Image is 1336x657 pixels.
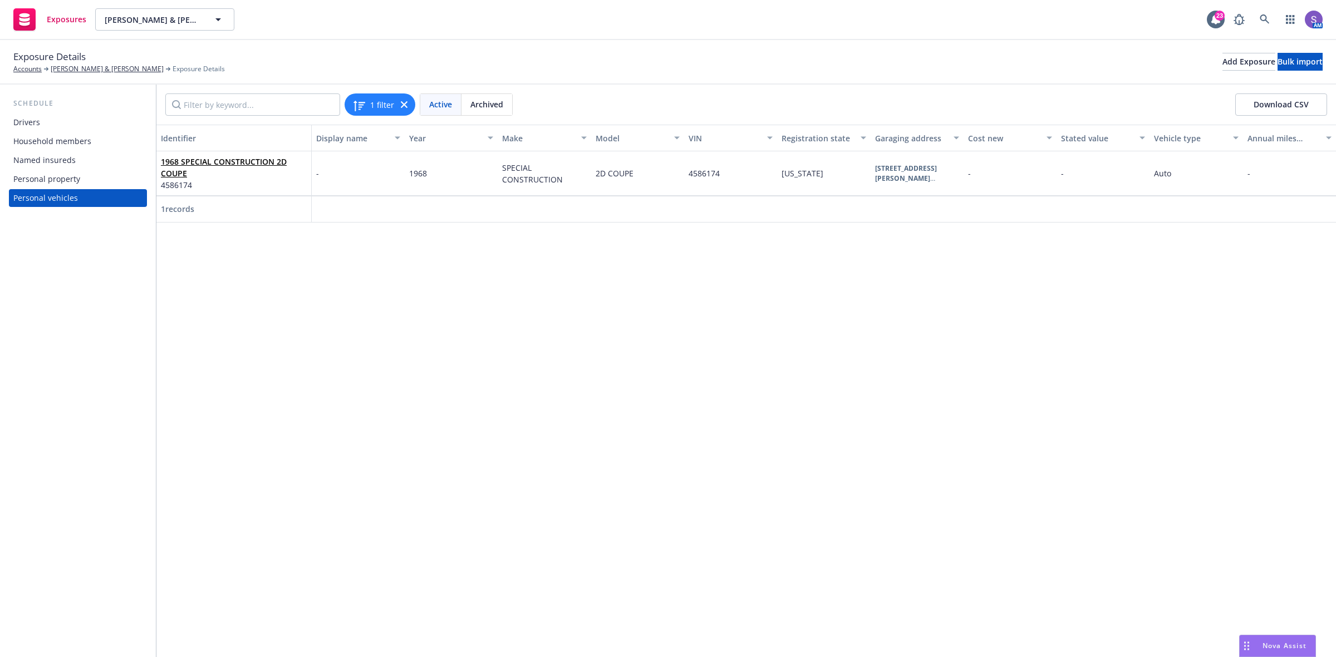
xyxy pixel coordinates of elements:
span: Archived [470,98,503,110]
span: 4586174 [161,179,307,191]
button: Cost new [964,125,1057,151]
div: Personal property [13,170,80,188]
a: Drivers [9,113,147,131]
div: Registration state [782,132,853,144]
span: Active [429,98,452,110]
button: Model [591,125,684,151]
span: - [968,168,971,179]
a: Personal property [9,170,147,188]
span: Exposure Details [173,64,225,74]
div: Drivers [13,113,40,131]
div: Annual miles driven [1247,132,1319,144]
span: - [316,167,319,179]
button: Stated value [1057,125,1150,151]
span: 1 records [161,204,194,214]
div: Stated value [1061,132,1133,144]
a: 1968 SPECIAL CONSTRUCTION 2D COUPE [161,156,287,179]
div: Identifier [161,132,307,144]
a: Search [1254,8,1276,31]
div: Schedule [9,98,147,109]
button: VIN [684,125,777,151]
div: Model [596,132,667,144]
span: 1968 [409,168,427,179]
a: Report a Bug [1228,8,1250,31]
div: 23 [1215,11,1225,21]
a: Exposures [9,4,91,35]
button: Annual miles driven [1243,125,1336,151]
div: VIN [689,132,760,144]
button: Make [498,125,591,151]
div: Year [409,132,481,144]
a: Named insureds [9,151,147,169]
span: Auto [1154,168,1171,179]
input: Filter by keyword... [165,93,340,116]
span: 4586174 [689,168,720,179]
b: [STREET_ADDRESS][PERSON_NAME] [875,164,937,183]
button: Nova Assist [1239,635,1316,657]
a: Switch app [1279,8,1301,31]
span: Exposures [47,15,86,24]
a: Accounts [13,64,42,74]
span: [US_STATE] [782,168,823,179]
span: 1968 SPECIAL CONSTRUCTION 2D COUPE [161,156,307,179]
div: Add Exposure [1222,53,1275,70]
span: - [1247,168,1250,179]
span: SPECIAL CONSTRUCTION [502,162,563,185]
div: Named insureds [13,151,76,169]
span: [PERSON_NAME] & [PERSON_NAME] [105,14,201,26]
button: Garaging address [871,125,964,151]
span: 1 filter [370,99,394,111]
img: photo [1305,11,1323,28]
button: Add Exposure [1222,53,1275,71]
button: Display name [312,125,405,151]
button: Registration state [777,125,870,151]
a: Personal vehicles [9,189,147,207]
button: Vehicle type [1150,125,1242,151]
span: Exposure Details [13,50,86,64]
div: Personal vehicles [13,189,78,207]
div: Make [502,132,574,144]
div: Household members [13,132,91,150]
div: Garaging address [875,132,947,144]
div: Drag to move [1240,635,1254,656]
span: - [1061,168,1064,179]
div: Cost new [968,132,1040,144]
div: Bulk import [1278,53,1323,70]
span: 2D COUPE [596,168,633,179]
div: Vehicle type [1154,132,1226,144]
div: Display name [316,132,388,144]
a: Household members [9,132,147,150]
button: Bulk import [1278,53,1323,71]
span: Nova Assist [1263,641,1306,650]
button: Download CSV [1235,93,1327,116]
a: [PERSON_NAME] & [PERSON_NAME] [51,64,164,74]
button: [PERSON_NAME] & [PERSON_NAME] [95,8,234,31]
button: Identifier [156,125,312,151]
button: Year [405,125,498,151]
